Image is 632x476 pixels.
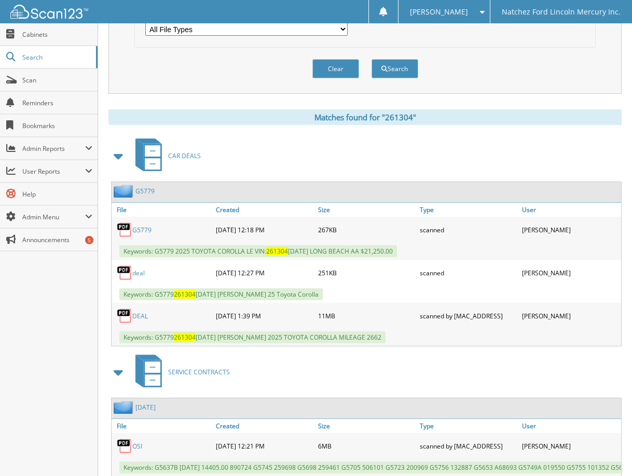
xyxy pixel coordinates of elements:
[213,436,315,456] div: [DATE] 12:21 PM
[119,288,323,300] span: Keywords: G5779 [DATE] [PERSON_NAME] 25 Toyota Corolla
[213,305,315,326] div: [DATE] 1:39 PM
[168,151,201,160] span: CAR DEALS
[119,331,386,343] span: Keywords: G5779 [DATE] [PERSON_NAME] 2025 TOYOTA COROLLA MILEAGE 2662
[22,99,92,107] span: Reminders
[213,419,315,433] a: Created
[213,203,315,217] a: Created
[417,219,519,240] div: scanned
[315,203,417,217] a: Size
[315,305,417,326] div: 11MB
[519,262,621,283] div: [PERSON_NAME]
[129,135,201,176] a: CAR DEALS
[112,419,213,433] a: File
[117,222,132,237] img: PDF.png
[174,333,196,342] span: 261304
[135,187,155,195] a: G5779
[417,203,519,217] a: Type
[372,59,418,78] button: Search
[22,30,92,39] span: Cabinets
[266,247,288,256] span: 261304
[22,190,92,199] span: Help
[580,426,632,476] iframe: Chat Widget
[117,265,132,281] img: PDF.png
[132,312,148,320] a: DEAL
[519,436,621,456] div: [PERSON_NAME]
[174,290,196,299] span: 261304
[117,438,132,454] img: PDF.png
[417,305,519,326] div: scanned by [MAC_ADDRESS]
[112,203,213,217] a: File
[114,401,135,414] img: folder2.png
[132,269,145,277] a: deal
[85,236,93,244] div: 5
[22,235,92,244] span: Announcements
[135,403,156,412] a: [DATE]
[417,262,519,283] div: scanned
[315,219,417,240] div: 267KB
[117,308,132,324] img: PDF.png
[22,76,92,85] span: Scan
[10,5,88,19] img: scan123-logo-white.svg
[22,121,92,130] span: Bookmarks
[129,352,230,393] a: SERVICE CONTRACTS
[519,419,621,433] a: User
[519,305,621,326] div: [PERSON_NAME]
[22,213,85,221] span: Admin Menu
[315,262,417,283] div: 251KB
[119,245,397,257] span: Keywords: G5779 2025 TOYOTA COROLLA LE VIN: [DATE] LONG BEACH AA $21,250.00
[22,144,85,153] span: Admin Reports
[132,226,152,234] a: G5779
[417,436,519,456] div: scanned by [MAC_ADDRESS]
[22,53,91,62] span: Search
[519,219,621,240] div: [PERSON_NAME]
[410,9,468,15] span: [PERSON_NAME]
[108,109,622,125] div: Matches found for "261304"
[315,419,417,433] a: Size
[213,262,315,283] div: [DATE] 12:27 PM
[315,436,417,456] div: 6MB
[22,167,85,176] span: User Reports
[213,219,315,240] div: [DATE] 12:18 PM
[312,59,359,78] button: Clear
[502,9,621,15] span: Natchez Ford Lincoln Mercury Inc.
[132,442,142,451] a: OSI
[168,368,230,376] span: SERVICE CONTRACTS
[114,185,135,198] img: folder2.png
[519,203,621,217] a: User
[417,419,519,433] a: Type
